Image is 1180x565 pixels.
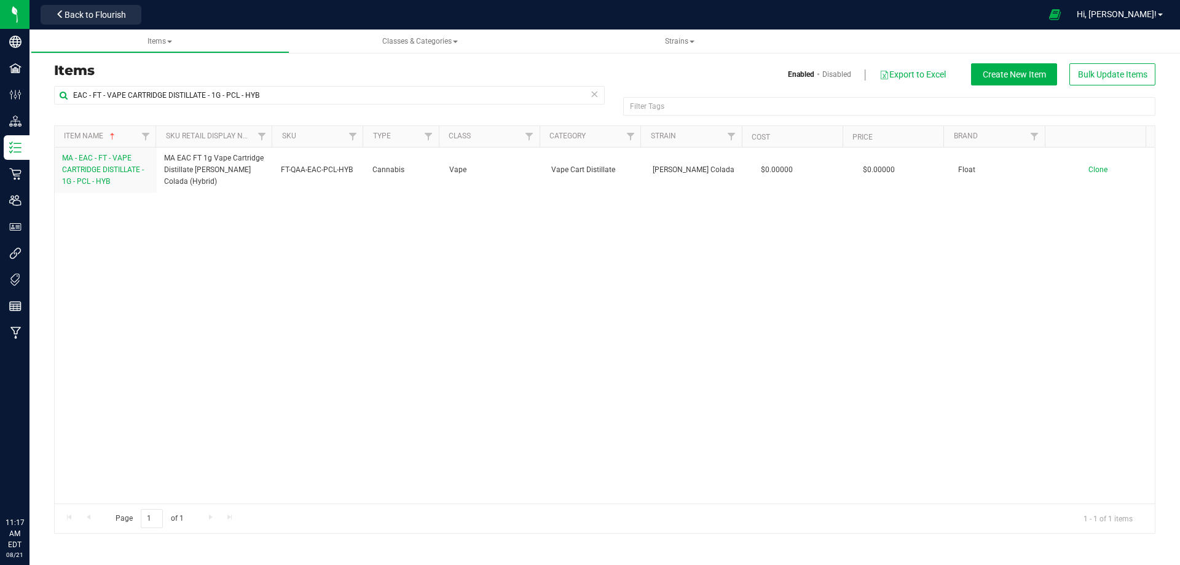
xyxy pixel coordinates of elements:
inline-svg: Integrations [9,247,22,259]
span: $0.00000 [755,161,799,179]
a: Cost [752,133,770,141]
span: [PERSON_NAME] Colada [653,164,740,176]
span: FT-QAA-EAC-PCL-HYB [281,164,358,176]
span: Bulk Update Items [1078,69,1147,79]
a: Filter [721,126,741,147]
a: SKU [282,132,296,140]
button: Back to Flourish [41,5,141,25]
span: Back to Flourish [65,10,126,20]
span: MA - EAC - FT - VAPE CARTRIDGE DISTILLATE - 1G - PCL - HYB [62,154,144,186]
span: $0.00000 [857,161,901,179]
a: Sku Retail Display Name [166,132,258,140]
a: Price [852,133,873,141]
span: Vape [449,164,537,176]
inline-svg: Reports [9,300,22,312]
a: Filter [251,126,272,147]
a: Class [449,132,471,140]
button: Create New Item [971,63,1057,85]
span: Vape Cart Distillate [551,164,639,176]
span: 1 - 1 of 1 items [1074,509,1143,527]
span: Open Ecommerce Menu [1041,2,1069,26]
a: Filter [1024,126,1044,147]
button: Bulk Update Items [1069,63,1155,85]
a: Strain [651,132,676,140]
span: Create New Item [983,69,1046,79]
inline-svg: Users [9,194,22,207]
span: Cannabis [372,164,434,176]
a: Filter [342,126,363,147]
input: Search Item Name, SKU Retail Name, or Part Number [54,86,605,105]
a: Type [373,132,391,140]
button: Export to Excel [879,64,946,85]
a: Filter [519,126,540,147]
a: Disabled [822,69,851,80]
inline-svg: Retail [9,168,22,180]
inline-svg: Inventory [9,141,22,154]
inline-svg: Distribution [9,115,22,127]
iframe: Resource center [12,467,49,504]
a: Category [549,132,586,140]
inline-svg: Manufacturing [9,326,22,339]
inline-svg: Facilities [9,62,22,74]
p: 11:17 AM EDT [6,517,24,550]
span: Page of 1 [105,509,194,528]
span: Clear [590,86,599,102]
span: Strains [665,37,694,45]
inline-svg: Tags [9,274,22,286]
inline-svg: User Roles [9,221,22,233]
a: Filter [620,126,640,147]
a: MA - EAC - FT - VAPE CARTRIDGE DISTILLATE - 1G - PCL - HYB [62,152,149,188]
span: Clone [1088,165,1107,174]
span: Items [147,37,172,45]
inline-svg: Configuration [9,89,22,101]
h3: Items [54,63,596,78]
span: Hi, [PERSON_NAME]! [1077,9,1157,19]
iframe: Resource center unread badge [36,465,51,480]
a: Clone [1088,165,1120,174]
input: 1 [141,509,163,528]
a: Filter [135,126,155,147]
a: Item Name [64,132,117,140]
p: 08/21 [6,550,24,559]
span: Float [958,164,1045,176]
span: Classes & Categories [382,37,458,45]
a: Brand [954,132,978,140]
a: Filter [418,126,438,147]
a: Enabled [788,69,814,80]
span: MA EAC FT 1g Vape Cartridge Distillate [PERSON_NAME] Colada (Hybrid) [164,152,267,188]
inline-svg: Company [9,36,22,48]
